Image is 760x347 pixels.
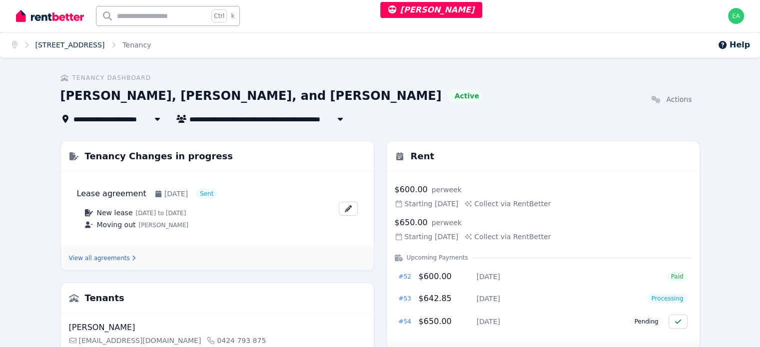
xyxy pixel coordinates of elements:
[411,149,435,163] h3: Rent
[455,91,479,101] span: Active
[407,254,468,262] h4: Upcoming Payments
[419,271,469,283] p: $600.00
[399,273,411,281] div: # 52
[77,188,146,200] p: Lease agreement
[69,336,201,346] a: [EMAIL_ADDRESS][DOMAIN_NAME]
[207,336,266,346] a: 0424 793 875
[464,232,551,242] span: Collect via RentBetter
[718,39,750,51] button: Help
[635,318,659,326] span: Pending
[671,273,683,281] span: Paid
[477,317,500,327] span: [DATE]
[72,74,151,82] span: Tenancy Dashboard
[432,185,462,195] span: per week
[231,12,234,20] span: k
[85,149,233,163] h3: Tenancy Changes in progress
[211,9,227,22] span: Ctrl
[135,209,186,217] span: [DATE] to [DATE]
[399,295,411,303] div: # 53
[419,316,469,328] p: $650.00
[97,208,133,218] span: New lease
[728,8,744,24] img: earl@rentbetter.com.au
[122,41,151,49] a: Tenancy
[35,41,105,49] a: [STREET_ADDRESS]
[432,218,462,228] span: per week
[60,88,442,104] h1: [PERSON_NAME], [PERSON_NAME], and [PERSON_NAME]
[388,5,475,14] span: [PERSON_NAME]
[395,199,459,209] span: Starting [DATE]
[200,190,213,198] span: Sent
[16,8,84,23] img: RentBetter
[154,189,188,199] div: [DATE]
[138,221,188,229] span: [PERSON_NAME]
[399,318,411,326] div: # 54
[69,254,136,262] a: View all agreements
[395,217,428,229] p: $650.00
[395,232,459,242] span: Starting [DATE]
[651,295,683,303] span: Processing
[97,220,136,230] span: Moving out
[419,293,469,305] p: $642.85
[85,291,124,305] h3: Tenants
[477,272,500,282] span: [DATE]
[644,90,700,108] a: Actions
[395,184,428,196] p: $600.00
[464,199,551,209] span: Collect via RentBetter
[477,294,500,304] span: [DATE]
[69,322,135,334] p: [PERSON_NAME]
